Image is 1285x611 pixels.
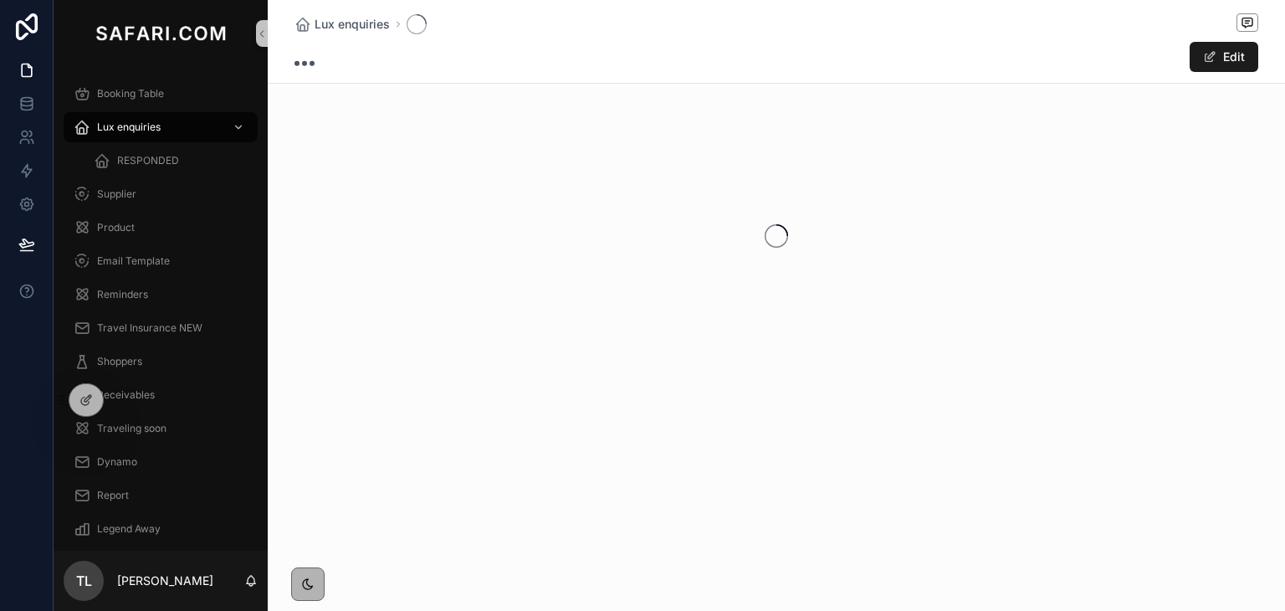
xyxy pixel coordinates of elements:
span: Booking Table [97,87,164,100]
span: TL [76,571,92,591]
span: Supplier [97,187,136,201]
span: Travel Insurance NEW [97,321,202,335]
span: Report [97,489,129,502]
span: Traveling soon [97,422,166,435]
span: Receivables [97,388,155,402]
a: Lux enquiries [294,16,390,33]
button: Edit [1190,42,1258,72]
a: Receivables [64,380,258,410]
a: Product [64,213,258,243]
a: Supplier [64,179,258,209]
a: Travel Insurance NEW [64,313,258,343]
a: Dynamo [64,447,258,477]
span: Email Template [97,254,170,268]
span: Lux enquiries [97,121,161,134]
a: Report [64,480,258,511]
a: Shoppers [64,347,258,377]
span: Lux enquiries [315,16,390,33]
div: scrollable content [54,67,268,551]
span: Dynamo [97,455,137,469]
a: Legend Away [64,514,258,544]
a: RESPONDED [84,146,258,176]
span: Product [97,221,135,234]
a: Booking Table [64,79,258,109]
span: RESPONDED [117,154,179,167]
a: Reminders [64,280,258,310]
a: Lux enquiries [64,112,258,142]
span: Shoppers [97,355,142,368]
span: Legend Away [97,522,161,536]
p: [PERSON_NAME] [117,572,213,589]
img: App logo [92,20,229,47]
span: Reminders [97,288,148,301]
a: Email Template [64,246,258,276]
a: Traveling soon [64,413,258,444]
